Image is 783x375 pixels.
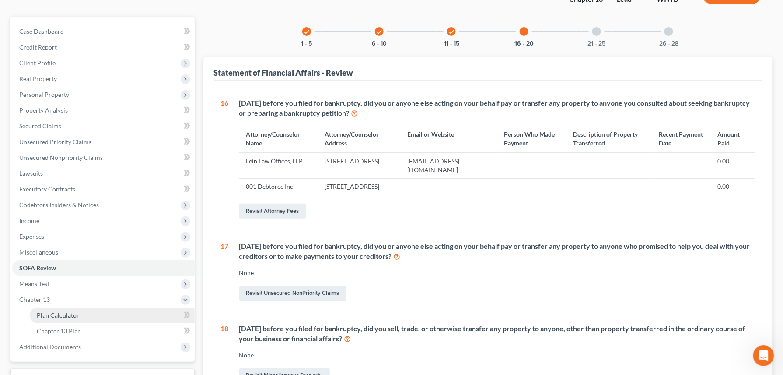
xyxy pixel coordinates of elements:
[7,69,168,180] div: Katie says…
[239,351,755,360] div: None
[318,178,401,195] td: [STREET_ADDRESS]
[587,41,605,47] button: 21 - 25
[239,204,306,219] a: Revisit Attorney Fees
[239,98,755,118] div: [DATE] before you filed for bankruptcy, did you or anyone else acting on your behalf pay or trans...
[318,153,401,178] td: [STREET_ADDRESS]
[301,41,312,47] button: 1 - 5
[14,287,21,294] button: Emoji picker
[42,287,49,294] button: Upload attachment
[30,323,195,339] a: Chapter 13 Plan
[25,5,39,19] img: Profile image for Katie
[19,233,44,240] span: Expenses
[400,153,497,178] td: [EMAIL_ADDRESS][DOMAIN_NAME]
[19,154,103,161] span: Unsecured Nonpriority Claims
[19,264,56,272] span: SOFA Review
[150,283,164,297] button: Send a message…
[448,29,454,35] i: check
[12,103,195,118] a: Property Analysis
[318,125,401,152] th: Attorney/Counselor Address
[154,4,169,19] div: Close
[19,217,39,224] span: Income
[710,153,755,178] td: 0.00
[14,96,136,156] div: The court has added a new Credit Counseling Field that we need to update upon filing. Please remo...
[304,29,310,35] i: check
[19,138,91,145] span: Unsecured Priority Claims
[372,41,387,47] button: 6 - 10
[19,248,58,256] span: Miscellaneous
[19,43,57,51] span: Credit Report
[710,178,755,195] td: 0.00
[12,166,195,181] a: Lawsuits
[566,125,652,152] th: Description of Property Transferred
[37,327,81,335] span: Chapter 13 Plan
[12,150,195,166] a: Unsecured Nonpriority Claims
[214,67,353,78] div: Statement of Financial Affairs - Review
[19,59,56,67] span: Client Profile
[56,287,63,294] button: Start recording
[12,24,195,39] a: Case Dashboard
[652,125,710,152] th: Recent Payment Date
[19,201,99,209] span: Codebtors Insiders & Notices
[19,343,81,350] span: Additional Documents
[497,125,566,152] th: Person Who Made Payment
[12,118,195,134] a: Secured Claims
[14,163,83,168] div: [PERSON_NAME] • 1h ago
[6,4,22,20] button: go back
[137,4,154,20] button: Home
[753,345,774,366] iframe: Intercom live chat
[239,324,755,344] div: [DATE] before you filed for bankruptcy, did you sell, trade, or otherwise transfer any property t...
[42,11,81,20] p: Active 2h ago
[12,39,195,55] a: Credit Report
[19,28,64,35] span: Case Dashboard
[19,296,50,303] span: Chapter 13
[19,91,69,98] span: Personal Property
[221,241,229,303] div: 17
[514,41,534,47] button: 16 - 20
[12,134,195,150] a: Unsecured Priority Claims
[239,178,318,195] td: 001 Debtorcc Inc
[12,181,195,197] a: Executory Contracts
[12,260,195,276] a: SOFA Review
[19,75,57,82] span: Real Property
[444,41,459,47] button: 11 - 15
[7,269,168,283] textarea: Message…
[376,29,382,35] i: check
[30,308,195,323] a: Plan Calculator
[239,269,755,277] div: None
[221,98,229,220] div: 16
[28,287,35,294] button: Gif picker
[400,125,497,152] th: Email or Website
[239,241,755,262] div: [DATE] before you filed for bankruptcy, did you or anyone else acting on your behalf pay or trans...
[19,170,43,177] span: Lawsuits
[19,185,75,193] span: Executory Contracts
[42,4,99,11] h1: [PERSON_NAME]
[239,286,346,301] a: Revisit Unsecured NonPriority Claims
[710,125,755,152] th: Amount Paid
[239,125,318,152] th: Attorney/Counselor Name
[37,311,79,319] span: Plan Calculator
[239,153,318,178] td: Lein Law Offices, LLP
[19,106,68,114] span: Property Analysis
[659,41,678,47] button: 26 - 28
[19,122,61,130] span: Secured Claims
[7,69,143,161] div: 🚨ATTN: [GEOGRAPHIC_DATA] of [US_STATE]The court has added a new Credit Counseling Field that we n...
[14,74,125,90] b: 🚨ATTN: [GEOGRAPHIC_DATA] of [US_STATE]
[19,280,49,287] span: Means Test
